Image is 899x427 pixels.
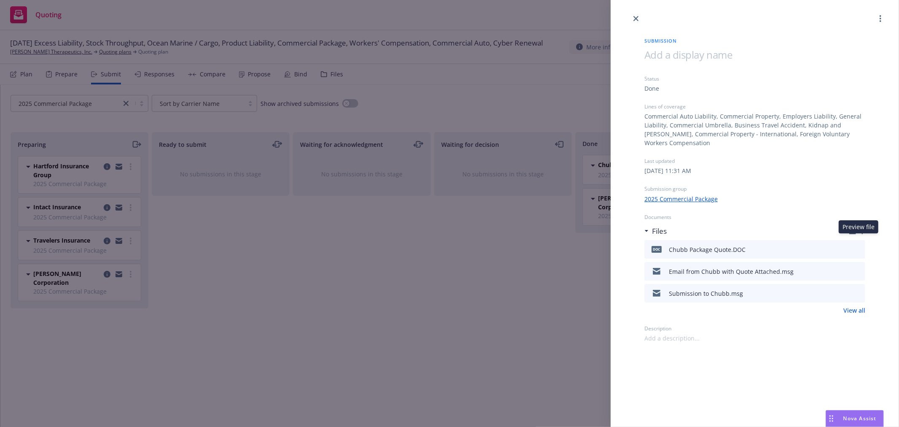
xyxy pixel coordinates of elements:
button: preview file [854,266,862,276]
button: download file [841,244,848,254]
h3: Files [652,226,667,237]
div: Description [644,325,865,332]
a: 2025 Commercial Package [644,195,718,203]
div: Done [644,84,659,93]
button: Nova Assist [826,410,884,427]
div: Drag to move [826,411,837,427]
span: DOC [652,246,662,252]
button: download file [841,266,848,276]
div: Submission to Chubb.msg [669,289,743,298]
div: Documents [644,213,865,221]
div: Lines of coverage [644,103,865,110]
a: View all [843,306,865,315]
span: Nova Assist [843,415,877,422]
div: Status [644,75,865,82]
a: more [875,14,886,24]
a: close [631,14,641,24]
div: Submission group [644,185,865,192]
div: Last updated [644,157,865,165]
button: preview file [854,288,862,298]
span: Submission [644,37,865,44]
button: download file [841,288,848,298]
div: Email from Chubb with Quote Attached.msg [669,267,794,276]
div: Files [644,226,667,237]
button: preview file [854,244,862,254]
div: Chubb Package Quote.DOC [669,245,746,254]
div: Commercial Auto Liability, Commercial Property, Employers Liability, General Liability, Commercia... [644,112,865,147]
div: [DATE] 11:31 AM [644,166,691,175]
